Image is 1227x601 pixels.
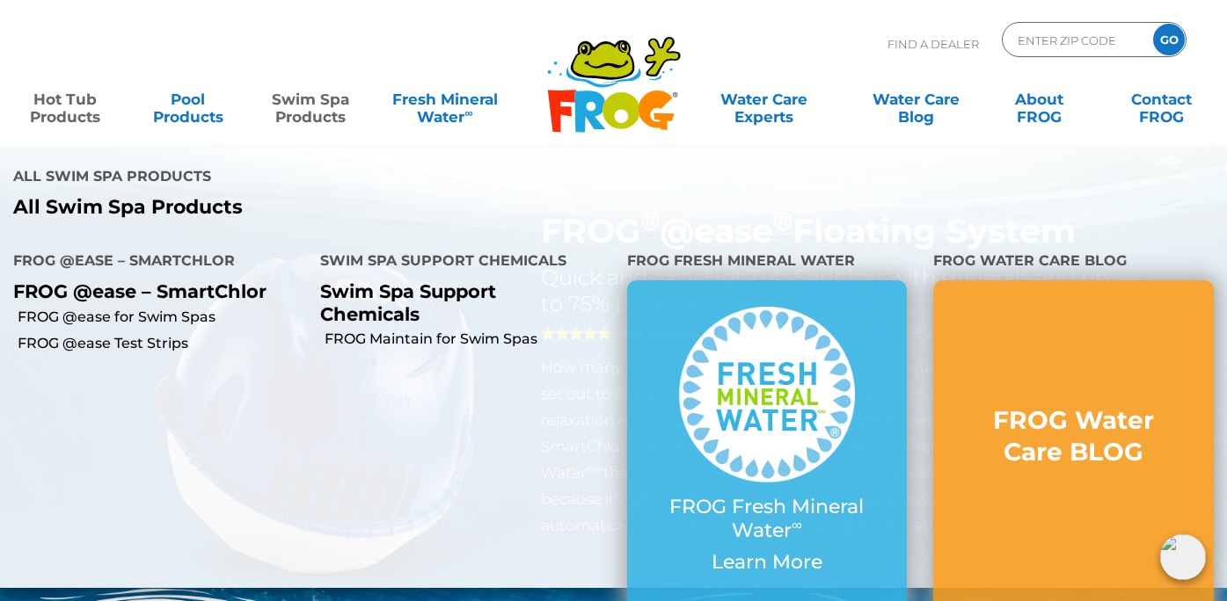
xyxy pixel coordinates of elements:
p: Learn More [662,551,873,574]
p: Swim Spa Support Chemicals [320,280,601,324]
a: Hot TubProducts [18,82,113,117]
h4: FROG Fresh Mineral Water [627,245,908,280]
a: Swim SpaProducts [263,82,358,117]
input: Zip Code Form [1016,27,1135,53]
a: Fresh MineralWater∞ [385,82,505,117]
a: FROG Water Care BLOG [968,404,1179,486]
a: FROG Maintain for Swim Spas [325,329,614,349]
a: FROG Fresh Mineral Water∞ Learn More [662,307,873,583]
a: Water CareBlog [869,82,964,117]
a: FROG @ease for Swim Spas [18,308,307,327]
h4: Swim Spa Support Chemicals [320,245,601,280]
h4: FROG @ease – SmartChlor [13,245,294,280]
p: FROG Fresh Mineral Water [662,496,873,542]
a: ContactFROG [1114,82,1209,117]
a: All Swim Spa Products [13,196,601,219]
input: GO [1153,24,1185,55]
h3: FROG Water Care BLOG [968,404,1179,468]
img: openIcon [1160,534,1206,580]
a: FROG @ease Test Strips [18,334,307,353]
a: Water CareExperts [687,82,842,117]
sup: ∞ [464,106,472,119]
a: AboutFROG [991,82,1086,117]
p: Find A Dealer [887,22,979,66]
a: PoolProducts [140,82,235,117]
sup: ∞ [792,516,802,533]
p: FROG @ease – SmartChlor [13,280,294,302]
h4: All Swim Spa Products [13,161,601,196]
h4: FROG Water Care BLOG [933,245,1214,280]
